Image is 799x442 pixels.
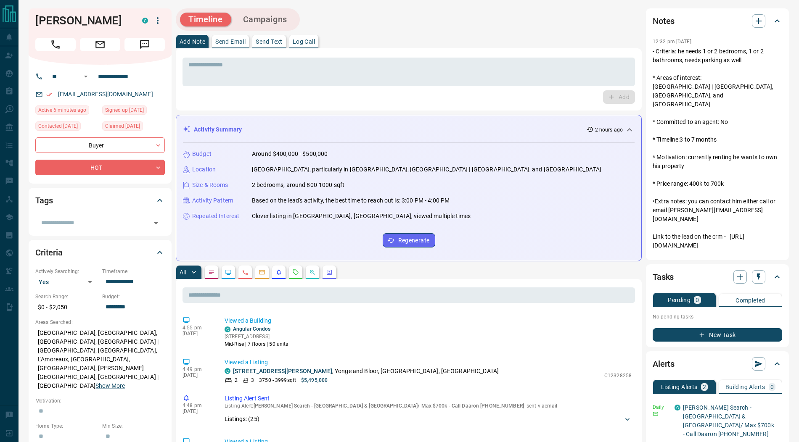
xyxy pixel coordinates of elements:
p: Mid-Rise | 7 floors | 50 units [225,340,288,348]
p: Send Email [215,39,246,45]
p: [DATE] [183,408,212,414]
p: [DATE] [183,331,212,337]
a: [STREET_ADDRESS][PERSON_NAME] [233,368,332,374]
p: Activity Pattern [192,196,233,205]
p: Send Text [256,39,283,45]
p: Actively Searching: [35,268,98,275]
div: condos.ca [675,405,680,410]
div: Alerts [653,354,782,374]
svg: Emails [259,269,265,276]
p: Completed [736,297,765,303]
div: Tags [35,190,165,210]
svg: Lead Browsing Activity [225,269,232,276]
span: [PERSON_NAME] Search - [GEOGRAPHIC_DATA] & [GEOGRAPHIC_DATA]/ Max $700k - Call Daaron [PHONE_NUMBER] [254,403,524,409]
svg: Notes [208,269,215,276]
p: Listing Alerts [661,384,698,390]
p: 2 [703,384,706,390]
div: Notes [653,11,782,31]
div: HOT [35,160,165,175]
svg: Email Verified [46,92,52,97]
p: Listing Alert Sent [225,394,632,403]
a: [EMAIL_ADDRESS][DOMAIN_NAME] [58,91,153,97]
svg: Requests [292,269,299,276]
p: No pending tasks [653,310,782,323]
div: condos.ca [142,18,148,24]
p: Based on the lead's activity, the best time to reach out is: 3:00 PM - 4:00 PM [252,196,450,205]
div: condos.ca [225,368,230,374]
p: Listings: ( 25 ) [225,415,259,424]
h2: Criteria [35,246,63,259]
p: 4:48 pm [183,403,212,408]
div: Activity Summary2 hours ago [183,122,635,137]
div: Fri Aug 15 2025 [35,121,98,133]
p: $0 - $2,050 [35,300,98,314]
button: Regenerate [383,233,435,247]
div: Yes [35,275,98,289]
div: Criteria [35,242,165,263]
p: Daily [653,403,669,411]
p: Around $400,000 - $500,000 [252,150,328,158]
div: Tue May 23 2023 [102,105,165,117]
p: Pending [668,297,691,303]
p: Home Type: [35,422,98,430]
p: [GEOGRAPHIC_DATA], [GEOGRAPHIC_DATA], [GEOGRAPHIC_DATA], [GEOGRAPHIC_DATA] | [GEOGRAPHIC_DATA], [... [35,326,165,393]
button: Show More [95,381,125,390]
h2: Alerts [653,357,675,371]
span: Call [35,38,76,51]
h1: [PERSON_NAME] [35,14,130,27]
span: Message [124,38,165,51]
p: [STREET_ADDRESS] [225,333,288,340]
p: Budget [192,150,212,158]
p: Activity Summary [194,125,242,134]
a: [PERSON_NAME] Search - [GEOGRAPHIC_DATA] & [GEOGRAPHIC_DATA]/ Max $700k - Call Daaron [PHONE_NUMBER] [683,404,774,437]
p: 0 [770,384,774,390]
p: Motivation: [35,397,165,405]
svg: Calls [242,269,249,276]
p: Repeated Interest [192,212,239,221]
h2: Tags [35,194,53,207]
p: Min Size: [102,422,165,430]
div: Mon Aug 18 2025 [35,105,98,117]
h2: Notes [653,14,675,28]
svg: Email [653,411,659,417]
p: $5,495,000 [301,376,328,384]
button: Campaigns [235,13,296,26]
p: Log Call [293,39,315,45]
p: 4:55 pm [183,325,212,331]
h2: Tasks [653,270,674,284]
p: [GEOGRAPHIC_DATA], particularly in [GEOGRAPHIC_DATA], [GEOGRAPHIC_DATA] | [GEOGRAPHIC_DATA], and ... [252,165,601,174]
button: Timeline [180,13,231,26]
span: Signed up [DATE] [105,106,144,114]
p: 12:32 pm [DATE] [653,39,691,45]
p: Listing Alert : - sent via email [225,403,632,409]
p: 2 hours ago [595,126,623,134]
div: Tasks [653,267,782,287]
p: Budget: [102,293,165,300]
button: Open [150,217,162,229]
div: Fri Aug 15 2025 [102,121,165,133]
p: Building Alerts [725,384,765,390]
span: Claimed [DATE] [105,122,140,130]
button: Open [81,71,91,82]
p: Add Note [180,39,205,45]
p: 0 [696,297,699,303]
p: Areas Searched: [35,318,165,326]
svg: Opportunities [309,269,316,276]
div: Buyer [35,137,165,153]
p: Search Range: [35,293,98,300]
p: All [180,269,186,275]
p: Size & Rooms [192,181,228,189]
p: Timeframe: [102,268,165,275]
div: Listings: (25) [225,411,632,427]
div: condos.ca [225,326,230,332]
span: Email [80,38,120,51]
p: 2 bedrooms, around 800-1000 sqft [252,181,344,189]
p: , Yonge and Bloor, [GEOGRAPHIC_DATA], [GEOGRAPHIC_DATA] [233,367,499,376]
button: New Task [653,328,782,342]
p: 3 [251,376,254,384]
p: Viewed a Building [225,316,632,325]
p: 4:49 pm [183,366,212,372]
a: Angular Condos [233,326,271,332]
svg: Agent Actions [326,269,333,276]
p: Viewed a Listing [225,358,632,367]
